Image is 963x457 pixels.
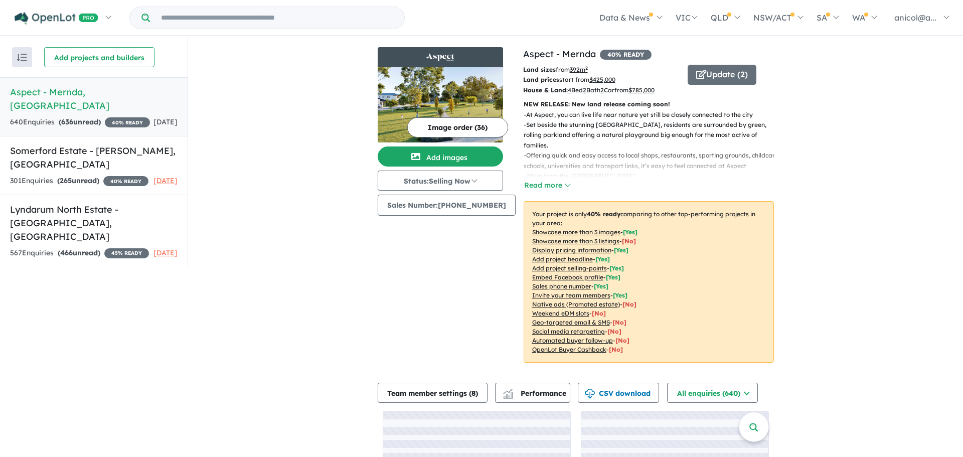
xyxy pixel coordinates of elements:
button: Status:Selling Now [378,171,503,191]
span: 466 [60,248,73,257]
span: [ Yes ] [595,255,610,263]
div: 301 Enquir ies [10,175,148,187]
p: - Set beside the stunning [GEOGRAPHIC_DATA], residents are surrounded by green, rolling parkland ... [524,120,782,150]
img: Aspect - Mernda [378,67,503,142]
u: Automated buyer follow-up [532,337,613,344]
span: [ Yes ] [614,246,628,254]
span: [ Yes ] [623,228,637,236]
span: [DATE] [153,248,178,257]
p: from [523,65,680,75]
button: Add projects and builders [44,47,154,67]
span: [ No ] [622,237,636,245]
span: Performance [505,389,566,398]
h5: Somerford Estate - [PERSON_NAME] , [GEOGRAPHIC_DATA] [10,144,178,171]
input: Try estate name, suburb, builder or developer [152,7,402,29]
b: Land sizes [523,66,556,73]
u: Invite your team members [532,291,610,299]
img: sort.svg [17,54,27,61]
b: 40 % ready [587,210,620,218]
h5: Lyndarum North Estate - [GEOGRAPHIC_DATA] , [GEOGRAPHIC_DATA] [10,203,178,243]
span: 40 % READY [103,176,148,186]
div: 567 Enquir ies [10,247,149,259]
p: Bed Bath Car from [523,85,680,95]
div: 640 Enquir ies [10,116,150,128]
button: CSV download [578,383,659,403]
a: Aspect - Mernda [523,48,596,60]
u: Display pricing information [532,246,611,254]
button: All enquiries (640) [667,383,758,403]
u: Social media retargeting [532,328,605,335]
img: Openlot PRO Logo White [15,12,98,25]
u: 2 [600,86,604,94]
button: Image order (36) [407,117,508,137]
button: Sales Number:[PHONE_NUMBER] [378,195,516,216]
button: Add images [378,146,503,167]
span: [No] [622,300,636,308]
span: [No] [612,319,626,326]
u: $ 425,000 [589,76,615,83]
u: Embed Facebook profile [532,273,603,281]
u: OpenLot Buyer Cashback [532,346,606,353]
u: Showcase more than 3 images [532,228,620,236]
p: - At Aspect, you can live life near nature yet still be closely connected to the city [524,110,782,120]
a: Aspect - Mernda LogoAspect - Mernda [378,47,503,142]
button: Team member settings (8) [378,383,488,403]
u: Geo-targeted email & SMS [532,319,610,326]
span: [DATE] [153,176,178,185]
strong: ( unread) [59,117,101,126]
u: 2 [583,86,586,94]
strong: ( unread) [57,176,99,185]
u: Weekend eDM slots [532,310,589,317]
p: - 28km from the [GEOGRAPHIC_DATA] [524,171,782,181]
span: 40 % READY [105,117,150,127]
span: [ Yes ] [606,273,620,281]
u: Showcase more than 3 listings [532,237,619,245]
p: start from [523,75,680,85]
button: Read more [524,180,571,191]
u: Add project selling-points [532,264,607,272]
img: Aspect - Mernda Logo [382,51,499,63]
b: House & Land: [523,86,568,94]
u: Native ads (Promoted estate) [532,300,620,308]
p: Your project is only comparing to other top-performing projects in your area: - - - - - - - - - -... [524,201,774,363]
u: Sales phone number [532,282,591,290]
span: [No] [609,346,623,353]
span: 40 % READY [600,50,652,60]
u: 392 m [570,66,588,73]
span: [ Yes ] [594,282,608,290]
button: Update (2) [688,65,756,85]
span: [DATE] [153,117,178,126]
span: 265 [60,176,72,185]
strong: ( unread) [58,248,100,257]
u: Add project headline [532,255,593,263]
img: download icon [585,389,595,399]
span: [No] [607,328,621,335]
button: Performance [495,383,570,403]
img: bar-chart.svg [503,392,513,398]
span: 636 [61,117,73,126]
img: line-chart.svg [503,389,512,394]
b: Land prices [523,76,559,83]
span: [No] [615,337,629,344]
span: anicol@a... [894,13,936,23]
span: [ Yes ] [609,264,624,272]
span: 8 [471,389,475,398]
span: [No] [592,310,606,317]
span: [ Yes ] [613,291,627,299]
u: 4 [568,86,571,94]
sup: 2 [585,65,588,71]
u: $ 785,000 [628,86,655,94]
h5: Aspect - Mernda , [GEOGRAPHIC_DATA] [10,85,178,112]
p: NEW RELEASE: New land release coming soon! [524,99,774,109]
p: - Offering quick and easy access to local shops, restaurants, sporting grounds, childcare, school... [524,150,782,171]
span: 45 % READY [104,248,149,258]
